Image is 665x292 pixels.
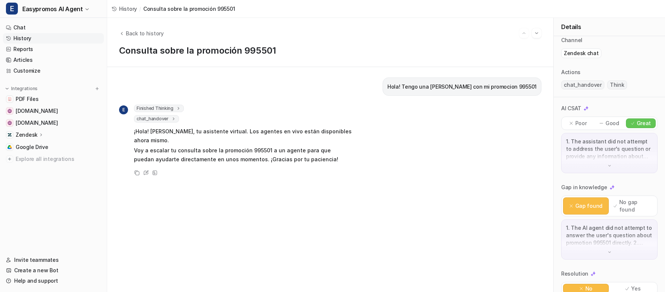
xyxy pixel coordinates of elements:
span: Explore all integrations [16,153,101,165]
span: Think [607,80,627,89]
p: Poor [575,120,587,127]
span: Consulta sobre la promoción 995501 [143,5,235,13]
a: History [112,5,137,13]
img: Zendesk [7,133,12,137]
p: Gap found [575,202,602,210]
a: Reports [3,44,104,54]
a: PDF FilesPDF Files [3,94,104,104]
p: Gap in knowledge [561,184,607,191]
a: History [3,33,104,44]
button: Back to history [119,29,164,37]
div: Details [554,18,665,36]
a: easypromos-apiref.redoc.ly[DOMAIN_NAME] [3,118,104,128]
span: Easypromos AI Agent [22,4,83,14]
span: E [6,3,18,15]
a: Create a new Bot [3,265,104,276]
span: [DOMAIN_NAME] [16,119,58,127]
a: Articles [3,55,104,65]
p: Great [637,120,651,127]
img: easypromos-apiref.redoc.ly [7,121,12,125]
button: Integrations [3,85,40,92]
span: History [119,5,137,13]
p: Zendesk chat [564,50,599,57]
img: menu_add.svg [95,86,100,91]
a: Customize [3,66,104,76]
a: Google DriveGoogle Drive [3,142,104,152]
p: ¡Hola! [PERSON_NAME], tu asistente virtual. Los agentes en vivo están disponibles ahora mismo. [134,127,352,145]
span: [DOMAIN_NAME] [16,107,58,115]
p: Voy a escalar tu consulta sobre la promoción 995501 a un agente para que puedan ayudarte directam... [134,146,352,164]
p: Integrations [11,86,38,92]
img: PDF Files [7,97,12,101]
a: Help and support [3,276,104,286]
img: down-arrow [607,250,612,255]
p: Zendesk [16,131,38,139]
span: Google Drive [16,143,48,151]
img: www.easypromosapp.com [7,109,12,113]
a: Invite teammates [3,255,104,265]
span: Back to history [126,29,164,37]
p: AI CSAT [561,105,581,112]
a: Chat [3,22,104,33]
p: Actions [561,69,581,76]
a: Explore all integrations [3,154,104,164]
img: expand menu [4,86,10,91]
p: Channel [561,36,582,44]
p: 1. The assistant did not attempt to address the user's question or provide any information about ... [566,138,653,160]
p: Good [605,120,619,127]
img: Next session [534,30,539,36]
span: chat_handover [561,80,604,89]
p: Hola! Tengo una [PERSON_NAME] con mi promocion 995501 [387,82,537,91]
button: Go to next session [532,28,541,38]
span: / [139,5,141,13]
h1: Consulta sobre la promoción 995501 [119,45,541,56]
span: chat_handover [134,115,179,123]
span: E [119,105,128,114]
button: Go to previous session [519,28,529,38]
img: down-arrow [607,163,612,168]
img: Google Drive [7,145,12,149]
p: Resolution [561,270,588,277]
p: No gap found [619,199,652,213]
span: PDF Files [16,95,38,103]
p: 1. The AI agent did not attempt to answer the user's question about promotion 995501 directly. 2.... [566,224,653,247]
span: Finished Thinking [134,105,184,112]
img: Previous session [521,30,527,36]
a: www.easypromosapp.com[DOMAIN_NAME] [3,106,104,116]
img: explore all integrations [6,155,13,163]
